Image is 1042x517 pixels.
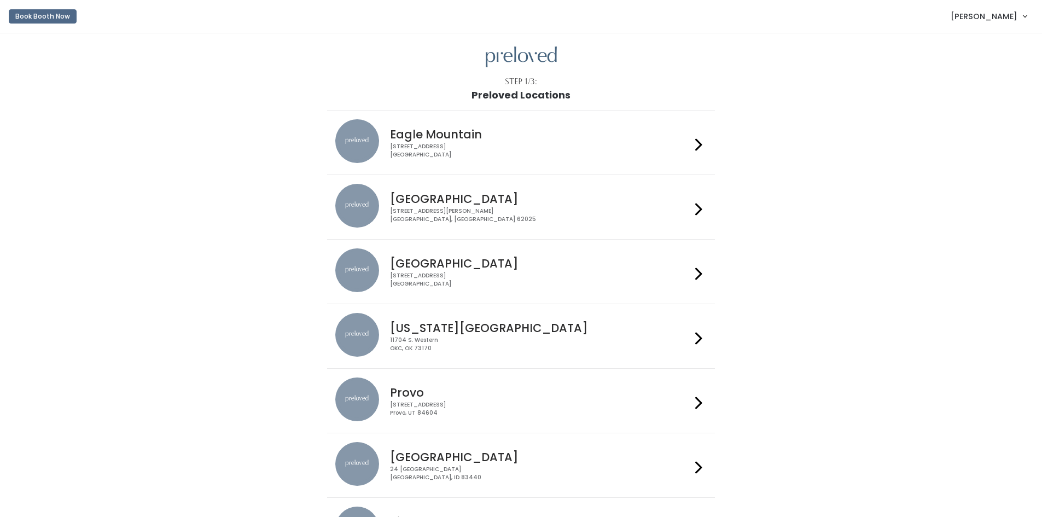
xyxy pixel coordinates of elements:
[390,143,691,159] div: [STREET_ADDRESS] [GEOGRAPHIC_DATA]
[471,90,571,101] h1: Preloved Locations
[335,184,379,228] img: preloved location
[335,313,707,359] a: preloved location [US_STATE][GEOGRAPHIC_DATA] 11704 S. WesternOKC, OK 73170
[335,248,707,295] a: preloved location [GEOGRAPHIC_DATA] [STREET_ADDRESS][GEOGRAPHIC_DATA]
[390,128,691,141] h4: Eagle Mountain
[390,257,691,270] h4: [GEOGRAPHIC_DATA]
[486,47,557,68] img: preloved logo
[335,248,379,292] img: preloved location
[335,184,707,230] a: preloved location [GEOGRAPHIC_DATA] [STREET_ADDRESS][PERSON_NAME][GEOGRAPHIC_DATA], [GEOGRAPHIC_D...
[335,377,379,421] img: preloved location
[335,377,707,424] a: preloved location Provo [STREET_ADDRESS]Provo, UT 84604
[390,207,691,223] div: [STREET_ADDRESS][PERSON_NAME] [GEOGRAPHIC_DATA], [GEOGRAPHIC_DATA] 62025
[335,442,707,489] a: preloved location [GEOGRAPHIC_DATA] 24 [GEOGRAPHIC_DATA][GEOGRAPHIC_DATA], ID 83440
[505,76,537,88] div: Step 1/3:
[390,386,691,399] h4: Provo
[390,272,691,288] div: [STREET_ADDRESS] [GEOGRAPHIC_DATA]
[390,336,691,352] div: 11704 S. Western OKC, OK 73170
[9,9,77,24] button: Book Booth Now
[390,322,691,334] h4: [US_STATE][GEOGRAPHIC_DATA]
[335,119,707,166] a: preloved location Eagle Mountain [STREET_ADDRESS][GEOGRAPHIC_DATA]
[335,313,379,357] img: preloved location
[390,466,691,481] div: 24 [GEOGRAPHIC_DATA] [GEOGRAPHIC_DATA], ID 83440
[390,193,691,205] h4: [GEOGRAPHIC_DATA]
[335,442,379,486] img: preloved location
[390,401,691,417] div: [STREET_ADDRESS] Provo, UT 84604
[951,10,1017,22] span: [PERSON_NAME]
[940,4,1038,28] a: [PERSON_NAME]
[335,119,379,163] img: preloved location
[390,451,691,463] h4: [GEOGRAPHIC_DATA]
[9,4,77,28] a: Book Booth Now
